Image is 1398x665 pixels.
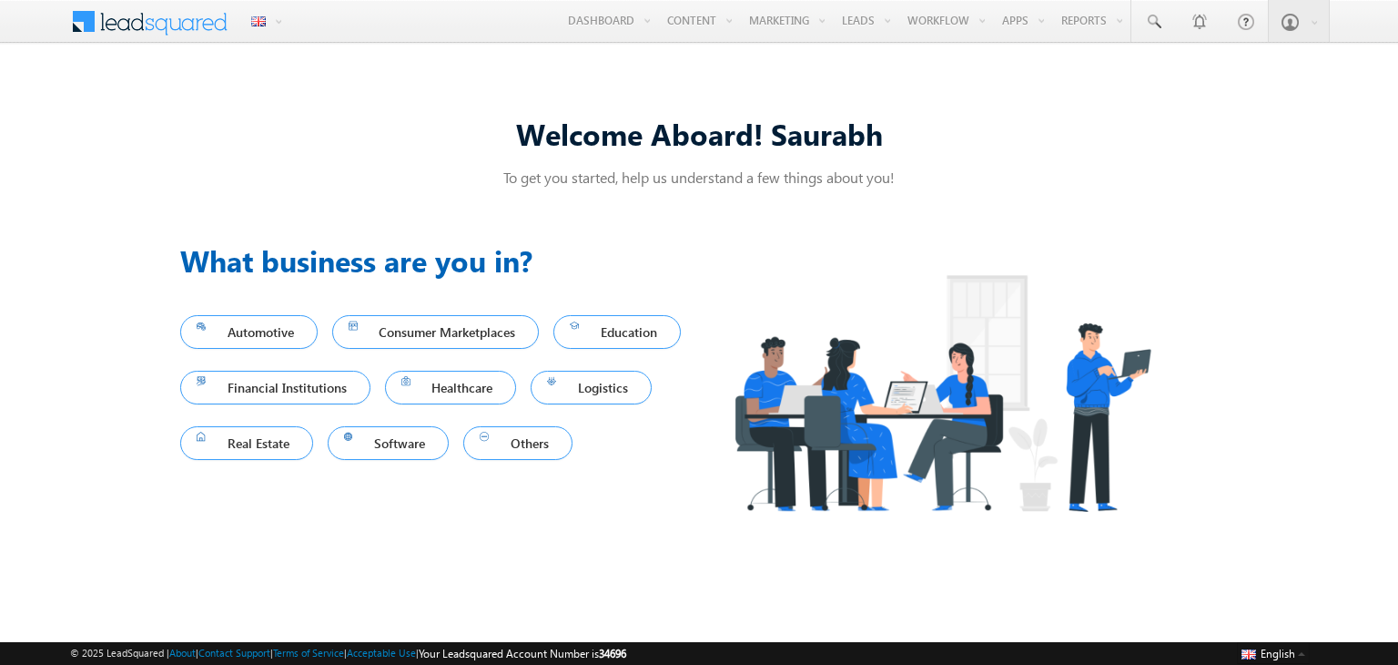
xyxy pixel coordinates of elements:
p: To get you started, help us understand a few things about you! [180,168,1218,187]
a: Acceptable Use [347,647,416,659]
span: Financial Institutions [197,375,354,400]
a: Terms of Service [273,647,344,659]
span: Your Leadsquared Account Number is [419,647,626,660]
span: Software [344,431,433,455]
span: Education [570,320,664,344]
div: Welcome Aboard! Saurabh [180,114,1218,153]
a: Contact Support [198,647,270,659]
span: English [1261,647,1295,660]
span: Real Estate [197,431,297,455]
img: Industry.png [699,239,1185,547]
span: Automotive [197,320,301,344]
span: Healthcare [401,375,501,400]
a: About [169,647,196,659]
span: Logistics [547,375,635,400]
span: Consumer Marketplaces [349,320,523,344]
h3: What business are you in? [180,239,699,282]
span: Others [480,431,556,455]
button: English [1237,642,1310,664]
span: 34696 [599,647,626,660]
span: © 2025 LeadSquared | | | | | [70,645,626,662]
